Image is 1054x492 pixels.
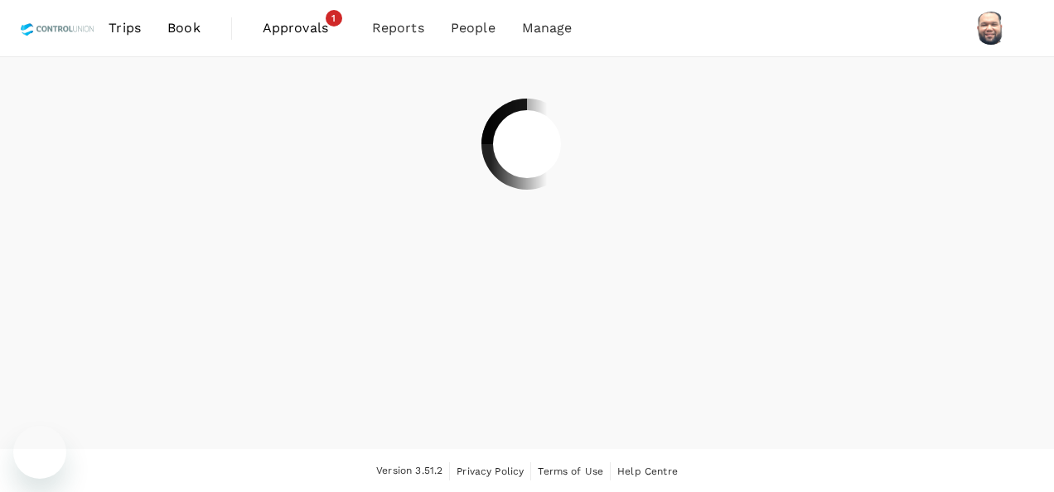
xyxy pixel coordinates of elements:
[13,426,66,479] iframe: Button to launch messaging window
[617,462,678,480] a: Help Centre
[376,463,442,480] span: Version 3.51.2
[538,465,603,477] span: Terms of Use
[617,465,678,477] span: Help Centre
[457,465,524,477] span: Privacy Policy
[538,462,603,480] a: Terms of Use
[20,10,95,46] img: Control Union Malaysia Sdn. Bhd.
[451,18,496,38] span: People
[326,10,342,27] span: 1
[167,18,201,38] span: Book
[263,18,346,38] span: Approvals
[109,18,141,38] span: Trips
[974,12,1008,45] img: Muhammad Hariz Bin Abdul Rahman
[457,462,524,480] a: Privacy Policy
[372,18,424,38] span: Reports
[522,18,573,38] span: Manage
